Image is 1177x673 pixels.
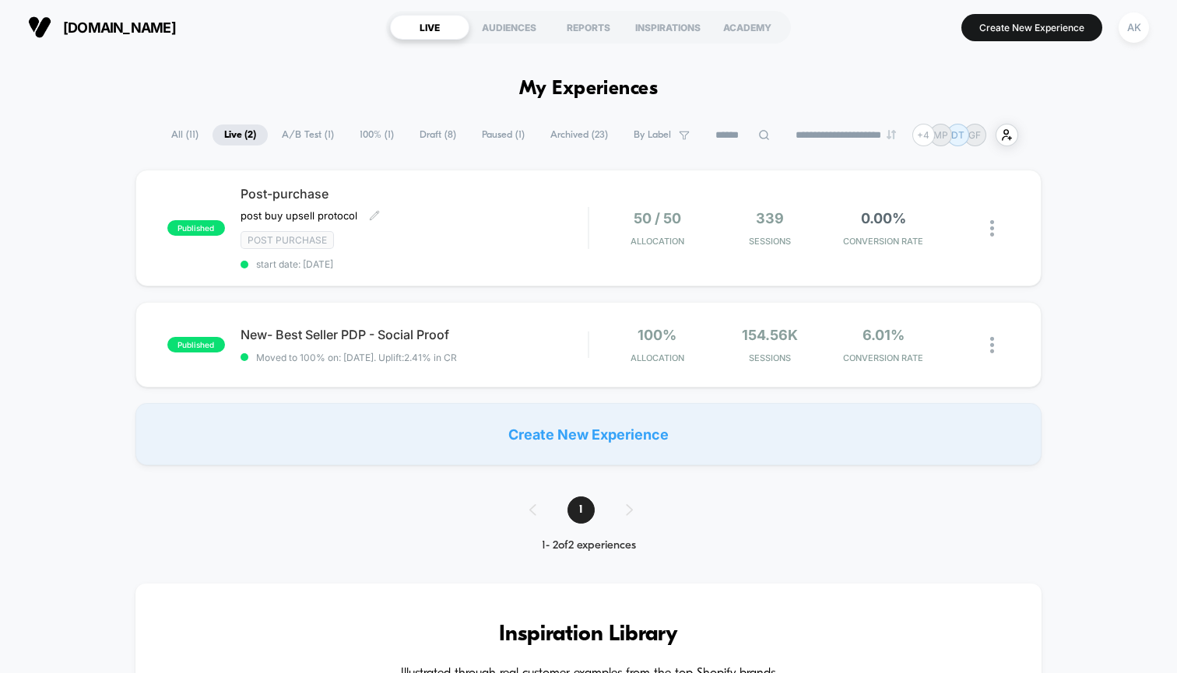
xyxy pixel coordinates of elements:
[718,352,823,363] span: Sessions
[968,129,981,141] p: GF
[990,337,994,353] img: close
[408,124,468,145] span: Draft ( 8 )
[135,403,1042,465] div: Create New Experience
[469,15,549,40] div: AUDIENCES
[519,78,659,100] h1: My Experiences
[348,124,406,145] span: 100% ( 1 )
[708,15,787,40] div: ACADEMY
[742,327,798,343] span: 154.56k
[241,186,588,202] span: Post-purchase
[160,124,210,145] span: All ( 11 )
[256,352,457,363] span: Moved to 100% on: [DATE] . Uplift: 2.41% in CR
[241,327,588,342] span: New- Best Seller PDP - Social Proof
[167,220,225,236] span: published
[270,124,346,145] span: A/B Test ( 1 )
[539,124,620,145] span: Archived ( 23 )
[718,236,823,247] span: Sessions
[470,124,536,145] span: Paused ( 1 )
[182,622,995,647] h3: Inspiration Library
[831,236,936,247] span: CONVERSION RATE
[933,129,948,141] p: MP
[951,129,964,141] p: DT
[1114,12,1154,44] button: AK
[990,220,994,237] img: close
[549,15,628,40] div: REPORTS
[241,231,334,249] span: Post Purchase
[631,236,684,247] span: Allocation
[961,14,1102,41] button: Create New Experience
[861,210,906,226] span: 0.00%
[567,496,595,524] span: 1
[863,327,905,343] span: 6.01%
[887,130,896,139] img: end
[241,258,588,270] span: start date: [DATE]
[638,327,676,343] span: 100%
[912,124,935,146] div: + 4
[241,209,357,222] span: post buy upsell protocol
[390,15,469,40] div: LIVE
[628,15,708,40] div: INSPIRATIONS
[1119,12,1149,43] div: AK
[23,15,181,40] button: [DOMAIN_NAME]
[28,16,51,39] img: Visually logo
[514,539,664,552] div: 1 - 2 of 2 experiences
[631,352,684,363] span: Allocation
[634,129,671,141] span: By Label
[63,19,176,36] span: [DOMAIN_NAME]
[634,210,681,226] span: 50 / 50
[167,337,225,352] span: published
[831,352,936,363] span: CONVERSION RATE
[213,124,268,145] span: Live ( 2 )
[756,210,784,226] span: 339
